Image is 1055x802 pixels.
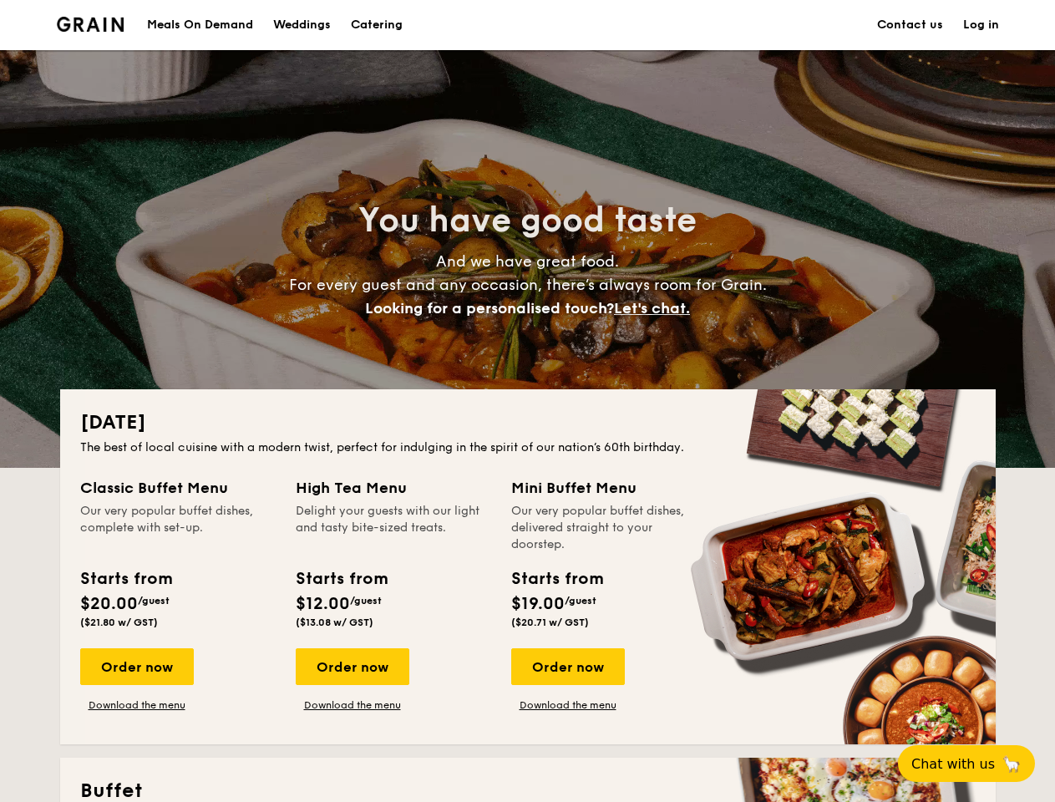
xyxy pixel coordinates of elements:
span: $19.00 [511,594,565,614]
div: Starts from [296,566,387,591]
div: High Tea Menu [296,476,491,500]
div: Order now [511,648,625,685]
a: Download the menu [511,698,625,712]
a: Logotype [57,17,124,32]
span: You have good taste [358,200,697,241]
span: Looking for a personalised touch? [365,299,614,317]
h2: [DATE] [80,409,976,436]
span: $20.00 [80,594,138,614]
div: Starts from [80,566,171,591]
span: Chat with us [911,756,995,772]
span: Let's chat. [614,299,690,317]
span: 🦙 [1002,754,1022,774]
div: Order now [80,648,194,685]
button: Chat with us🦙 [898,745,1035,782]
div: Order now [296,648,409,685]
div: Starts from [511,566,602,591]
div: Classic Buffet Menu [80,476,276,500]
div: Our very popular buffet dishes, delivered straight to your doorstep. [511,503,707,553]
span: $12.00 [296,594,350,614]
a: Download the menu [296,698,409,712]
a: Download the menu [80,698,194,712]
div: Our very popular buffet dishes, complete with set-up. [80,503,276,553]
span: /guest [138,595,170,607]
span: ($21.80 w/ GST) [80,617,158,628]
img: Grain [57,17,124,32]
div: The best of local cuisine with a modern twist, perfect for indulging in the spirit of our nation’... [80,439,976,456]
span: ($20.71 w/ GST) [511,617,589,628]
div: Delight your guests with our light and tasty bite-sized treats. [296,503,491,553]
span: /guest [565,595,596,607]
span: /guest [350,595,382,607]
span: ($13.08 w/ GST) [296,617,373,628]
div: Mini Buffet Menu [511,476,707,500]
span: And we have great food. For every guest and any occasion, there’s always room for Grain. [289,252,767,317]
